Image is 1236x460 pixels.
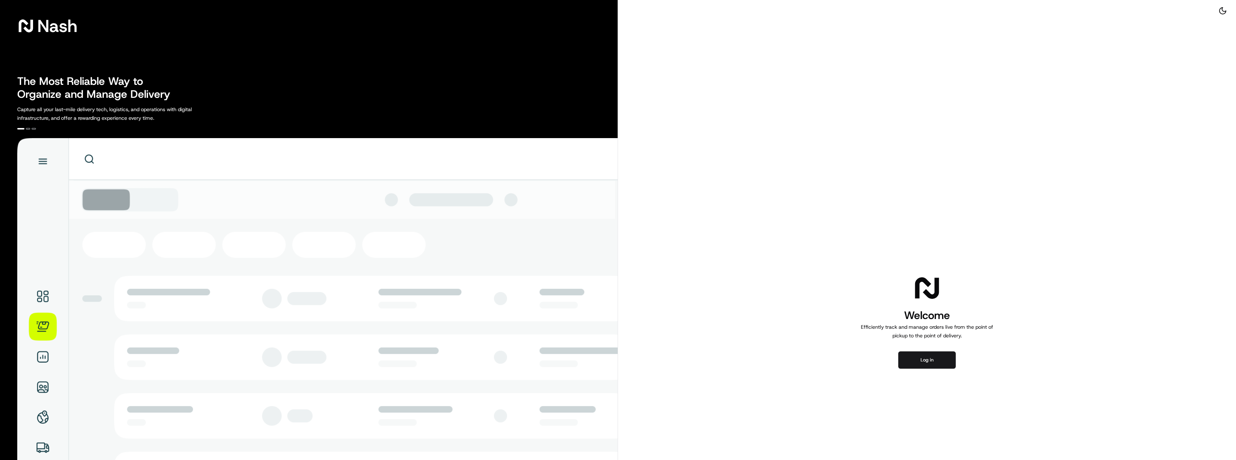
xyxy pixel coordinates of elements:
p: Capture all your last-mile delivery tech, logistics, and operations with digital infrastructure, ... [17,105,224,122]
p: Efficiently track and manage orders live from the point of pickup to the point of delivery. [858,323,996,340]
h2: The Most Reliable Way to Organize and Manage Delivery [17,75,178,101]
button: Log in [898,351,956,369]
span: Nash [37,19,77,33]
h1: Welcome [858,308,996,323]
